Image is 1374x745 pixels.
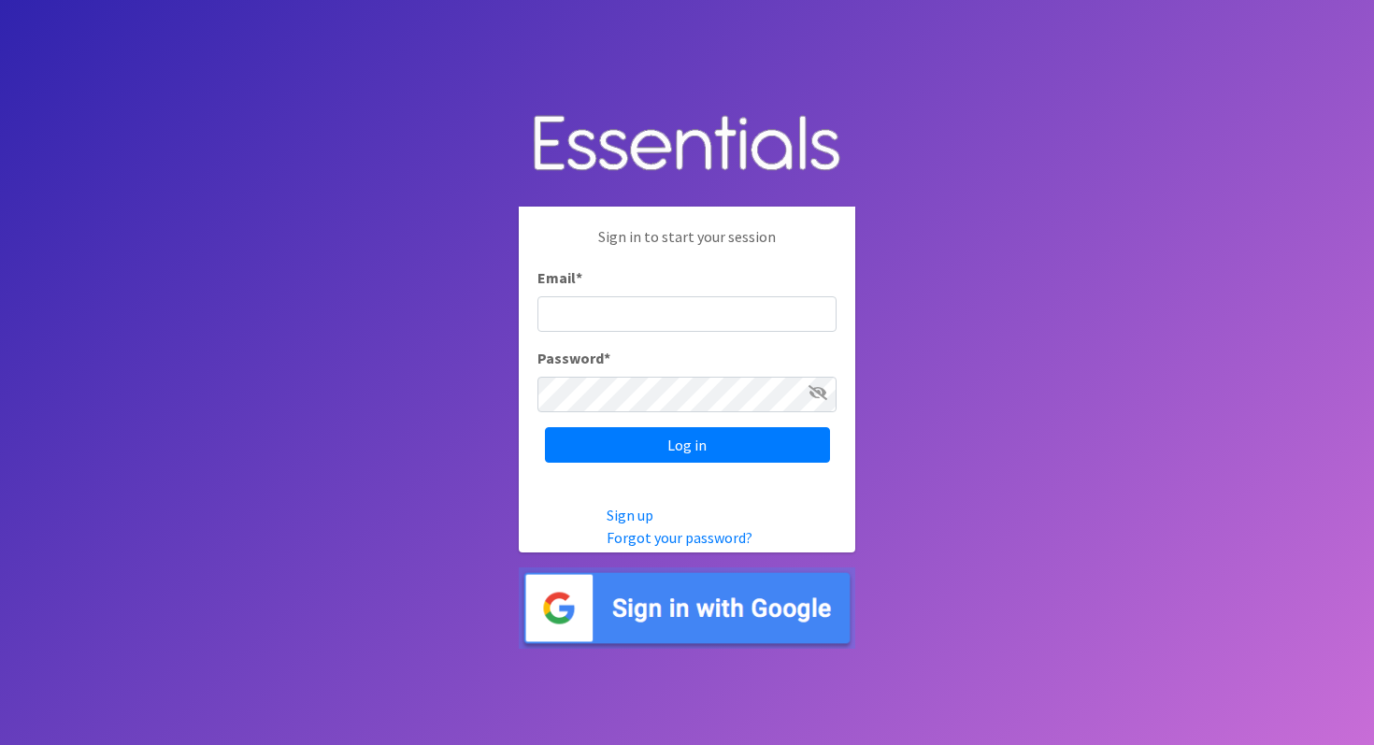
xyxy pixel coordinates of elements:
[537,266,582,289] label: Email
[576,268,582,287] abbr: required
[545,427,830,463] input: Log in
[604,349,610,367] abbr: required
[519,96,855,193] img: Human Essentials
[537,347,610,369] label: Password
[537,225,837,266] p: Sign in to start your session
[607,528,752,547] a: Forgot your password?
[607,506,653,524] a: Sign up
[519,567,855,649] img: Sign in with Google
